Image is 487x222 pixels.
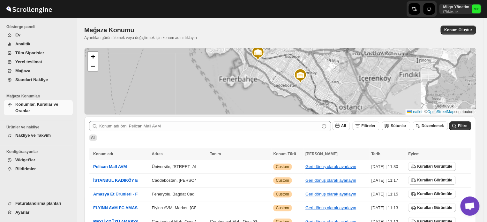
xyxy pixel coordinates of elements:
span: İSTANBUL KADIKÖY ETHEM EFENDİ AMASYA ET (A.E) [93,178,202,183]
span: Konfigürasyonlar [6,149,73,154]
a: Zoom out [88,61,98,71]
span: Adres [152,152,162,156]
button: Geri dönüş olarak ayarlayın [305,164,356,169]
button: FLYINN AVM FC AMASYA ET (A.E) [93,205,160,211]
span: Mağaza Konumları [6,94,73,99]
text: MY [474,7,479,11]
span: Gösterge paneli [6,24,73,29]
button: Kuralları Görüntüle [408,176,456,185]
span: Nakliye ve Takvim [15,133,51,138]
div: [DATE] | 11:30 [371,164,404,170]
span: [PERSON_NAME] [305,152,338,156]
span: Mağaza Konumu [84,27,134,34]
span: Tarih [371,152,380,156]
span: Yerel teslimat [15,59,42,64]
span: Konumlar, Kurallar ve Oranlar [15,102,58,113]
span: Ürünler ve nakliye [6,125,73,130]
span: Analitik [15,42,30,46]
img: Marker [250,45,266,61]
span: Custom [276,178,289,183]
button: Konumlar, Kurallar ve Oranlar [4,100,73,115]
button: Ayarlar [4,208,73,217]
span: Tüm Siparişler [15,50,44,55]
span: Kuralları Görüntüle [417,191,452,196]
img: Marker [293,68,308,83]
button: Feneryolu, Bağdat Cad. [STREET_ADDRESS] [152,192,238,196]
button: All [332,121,350,130]
span: Bildirimler [15,166,36,171]
span: Ev [15,33,20,37]
div: Açık sohbet [460,196,479,216]
input: Konum adı örn. Pelican Mall AVM [99,121,319,131]
span: Sütunlar [391,124,406,128]
button: User menu [439,4,481,14]
span: Tanım [210,152,221,156]
span: Milgo Yönetim [472,4,481,13]
button: Düzenlemek [413,121,448,130]
p: Milgo Yönetim [443,4,469,10]
span: Kuralları Görüntüle [417,178,452,183]
p: t7hkbx-nk [443,10,469,13]
span: Standart Nakliye [15,77,48,82]
div: [DATE] | 11:17 [371,177,404,184]
span: All [341,124,346,128]
span: Custom [276,164,289,169]
button: Ev [4,31,73,40]
div: [DATE] | 11:15 [371,191,404,197]
button: Kuralları Görüntüle [408,189,456,198]
p: Ayrıntıları görüntülemek veya değiştirmek için konum adını tıklayın [84,35,315,40]
button: Üniversite, [STREET_ADDRESS] [152,164,214,169]
button: Widget'lar [4,156,73,165]
button: Geri dönüş olarak ayarlayın [305,178,356,183]
span: Eylem [408,152,419,156]
a: Zoom in [88,52,98,61]
button: Amasya Et Ürünleri - Feneryolu [93,191,155,197]
span: | [423,110,424,114]
span: Filtre [458,124,467,128]
div: © contributors [405,109,476,115]
img: ScrollEngine [5,1,53,17]
button: Analitik [4,40,73,49]
button: Nakliye ve Takvim [4,131,73,140]
span: FLYINN AVM FC AMASYA ET (A.E) [93,205,160,210]
span: Amasya Et Ürünleri - Feneryolu [93,192,155,196]
span: Filtreler [361,124,375,128]
span: Mağaza [15,68,30,73]
span: Pelican Mall AVM [93,164,127,169]
button: Sütunlar [382,121,410,130]
button: Faturalandırma planları [4,199,73,208]
span: Konum Türü [273,152,296,156]
button: Geri dönüş olarak ayarlayın [305,205,356,210]
button: Kuralları Görüntüle [408,162,456,171]
span: Kuralları Görüntüle [417,205,452,210]
span: − [91,62,95,70]
a: Leaflet [407,110,422,114]
span: Düzenlemek [422,124,444,128]
div: [DATE] | 11:13 [371,205,404,211]
button: Filtre [449,121,471,130]
span: All [91,135,95,140]
span: Konum Oluştur [444,27,472,33]
button: İSTANBUL KADIKÖY ETHEM EFENDİ AMASYA ET (A.E) [93,177,202,184]
span: Konum adı [93,152,113,156]
button: Flyinn AVM, Market, [GEOGRAPHIC_DATA], [STREET_ADDRESS] [152,205,276,210]
span: + [91,52,95,60]
span: Custom [276,205,289,211]
button: Pelican Mall AVM [93,164,127,170]
span: Kuralları Görüntüle [417,164,452,169]
button: Bildirimler [4,165,73,173]
span: Ayarlar [15,210,29,215]
button: Tüm Siparişler [4,49,73,57]
button: Geri dönüş olarak ayarlayın [305,192,356,196]
button: Konum Oluştur [440,26,476,34]
a: OpenStreetMap [427,110,454,114]
button: Kuralları Görüntüle [408,203,456,212]
span: Custom [276,192,289,197]
span: Widget'lar [15,157,35,162]
button: Caddebostan, [PERSON_NAME] Cd., [GEOGRAPHIC_DATA]/[GEOGRAPHIC_DATA], [GEOGRAPHIC_DATA] [152,178,356,183]
button: Filtreler [352,121,379,130]
span: Faturalandırma planları [15,201,61,206]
